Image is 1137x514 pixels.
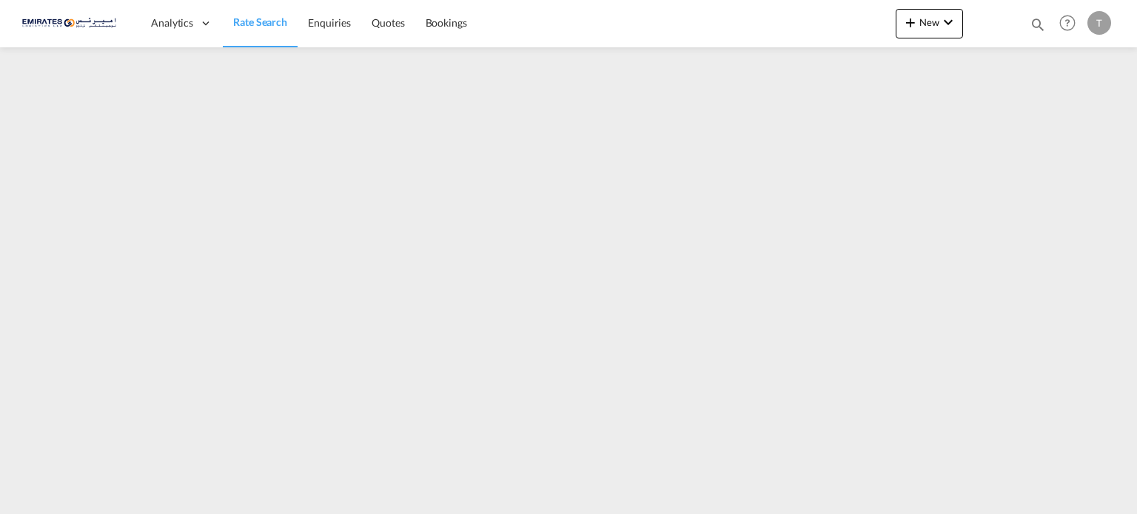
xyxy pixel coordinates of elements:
span: Quotes [372,16,404,29]
button: icon-plus 400-fgNewicon-chevron-down [896,9,963,38]
span: New [902,16,957,28]
div: icon-magnify [1030,16,1046,38]
img: c67187802a5a11ec94275b5db69a26e6.png [22,7,122,40]
span: Help [1055,10,1080,35]
span: Bookings [426,16,467,29]
span: Analytics [151,16,193,30]
md-icon: icon-plus 400-fg [902,13,919,31]
span: Enquiries [308,16,351,29]
div: Help [1055,10,1087,37]
span: Rate Search [233,16,287,28]
div: T [1087,11,1111,35]
md-icon: icon-magnify [1030,16,1046,33]
md-icon: icon-chevron-down [939,13,957,31]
